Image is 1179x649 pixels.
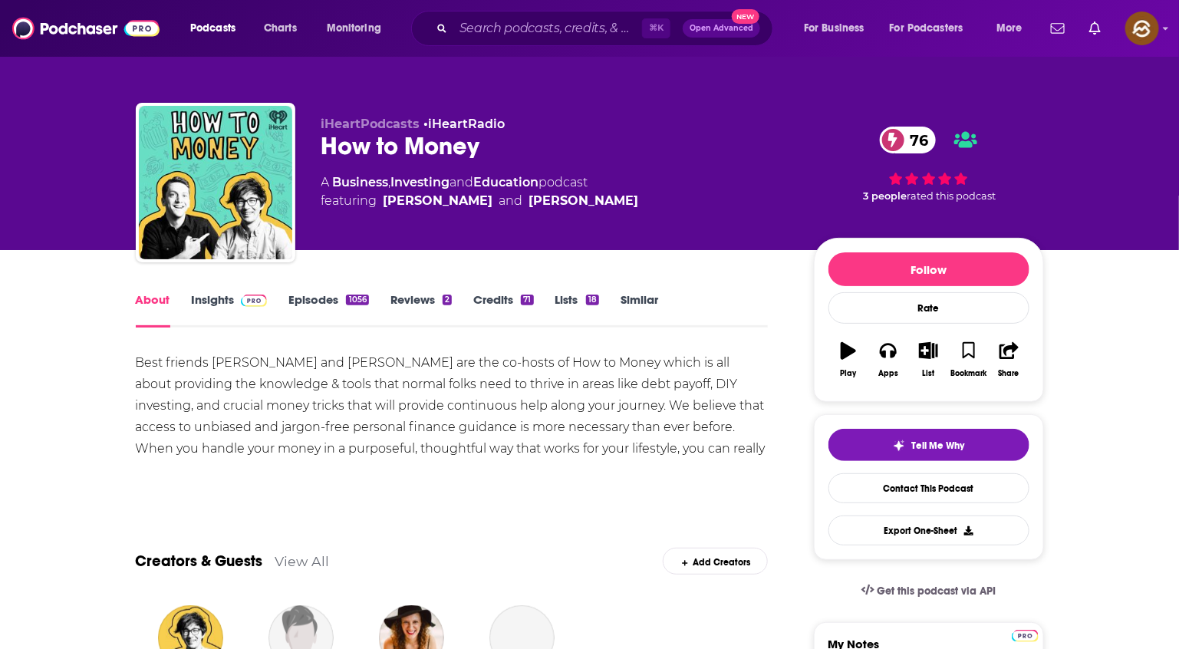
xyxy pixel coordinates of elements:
[793,16,884,41] button: open menu
[864,190,907,202] span: 3 people
[586,295,599,305] div: 18
[996,18,1023,39] span: More
[424,117,506,131] span: •
[473,292,533,328] a: Credits71
[450,175,474,189] span: and
[880,127,937,153] a: 76
[989,332,1029,387] button: Share
[683,19,760,38] button: Open AdvancedNew
[327,18,381,39] span: Monitoring
[621,292,658,328] a: Similar
[136,352,769,481] div: Best friends [PERSON_NAME] and [PERSON_NAME] are the co-hosts of How to Money which is all about ...
[1012,630,1039,642] img: Podchaser Pro
[663,548,768,575] div: Add Creators
[1125,12,1159,45] span: Logged in as hey85204
[521,295,533,305] div: 71
[474,175,539,189] a: Education
[828,332,868,387] button: Play
[949,332,989,387] button: Bookmark
[814,117,1044,212] div: 76 3 peoplerated this podcast
[1125,12,1159,45] img: User Profile
[828,292,1029,324] div: Rate
[136,552,263,571] a: Creators & Guests
[868,332,908,387] button: Apps
[877,585,996,598] span: Get this podcast via API
[890,18,963,39] span: For Podcasters
[828,516,1029,545] button: Export One-Sheet
[895,127,937,153] span: 76
[804,18,864,39] span: For Business
[346,295,368,305] div: 1056
[555,292,599,328] a: Lists18
[732,9,759,24] span: New
[333,175,389,189] a: Business
[139,106,292,259] img: How to Money
[828,473,1029,503] a: Contact This Podcast
[950,369,986,378] div: Bookmark
[453,16,642,41] input: Search podcasts, credits, & more...
[1083,15,1107,41] a: Show notifications dropdown
[828,429,1029,461] button: tell me why sparkleTell Me Why
[907,190,996,202] span: rated this podcast
[429,117,506,131] a: iHeartRadio
[136,292,170,328] a: About
[426,11,788,46] div: Search podcasts, credits, & more...
[923,369,935,378] div: List
[1125,12,1159,45] button: Show profile menu
[241,295,268,307] img: Podchaser Pro
[908,332,948,387] button: List
[893,440,905,452] img: tell me why sparkle
[179,16,255,41] button: open menu
[321,192,639,210] span: featuring
[849,572,1009,610] a: Get this podcast via API
[390,292,452,328] a: Reviews2
[999,369,1019,378] div: Share
[254,16,306,41] a: Charts
[384,192,493,210] a: Joel Larsgaard
[389,175,391,189] span: ,
[690,25,753,32] span: Open Advanced
[529,192,639,210] a: Matt Altmix
[1045,15,1071,41] a: Show notifications dropdown
[192,292,268,328] a: InsightsPodchaser Pro
[443,295,452,305] div: 2
[828,252,1029,286] button: Follow
[391,175,450,189] a: Investing
[264,18,297,39] span: Charts
[316,16,401,41] button: open menu
[642,18,670,38] span: ⌘ K
[880,16,986,41] button: open menu
[288,292,368,328] a: Episodes1056
[321,117,420,131] span: iHeartPodcasts
[499,192,523,210] span: and
[275,553,330,569] a: View All
[12,14,160,43] img: Podchaser - Follow, Share and Rate Podcasts
[190,18,235,39] span: Podcasts
[878,369,898,378] div: Apps
[321,173,639,210] div: A podcast
[911,440,964,452] span: Tell Me Why
[986,16,1042,41] button: open menu
[840,369,856,378] div: Play
[1012,628,1039,642] a: Pro website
